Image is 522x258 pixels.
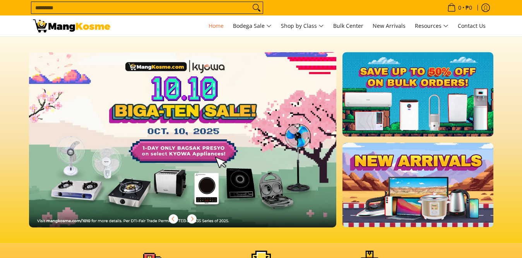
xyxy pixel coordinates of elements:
span: Contact Us [458,22,486,29]
nav: Main Menu [118,15,489,36]
a: New Arrivals [369,15,409,36]
a: Bodega Sale [229,15,276,36]
span: ₱0 [464,5,473,10]
span: • [445,3,474,12]
img: Mang Kosme: Your Home Appliances Warehouse Sale Partner! [33,19,110,32]
a: Resources [411,15,452,36]
button: Next [183,210,200,227]
span: Shop by Class [281,21,324,31]
button: Previous [165,210,182,227]
span: Home [209,22,224,29]
span: Bulk Center [333,22,363,29]
a: More [29,52,361,240]
button: Search [250,2,263,14]
span: New Arrivals [373,22,406,29]
span: 0 [457,5,462,10]
span: Bodega Sale [233,21,272,31]
span: Resources [415,21,448,31]
a: Shop by Class [277,15,328,36]
a: Bulk Center [329,15,367,36]
a: Home [205,15,228,36]
a: Contact Us [454,15,489,36]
